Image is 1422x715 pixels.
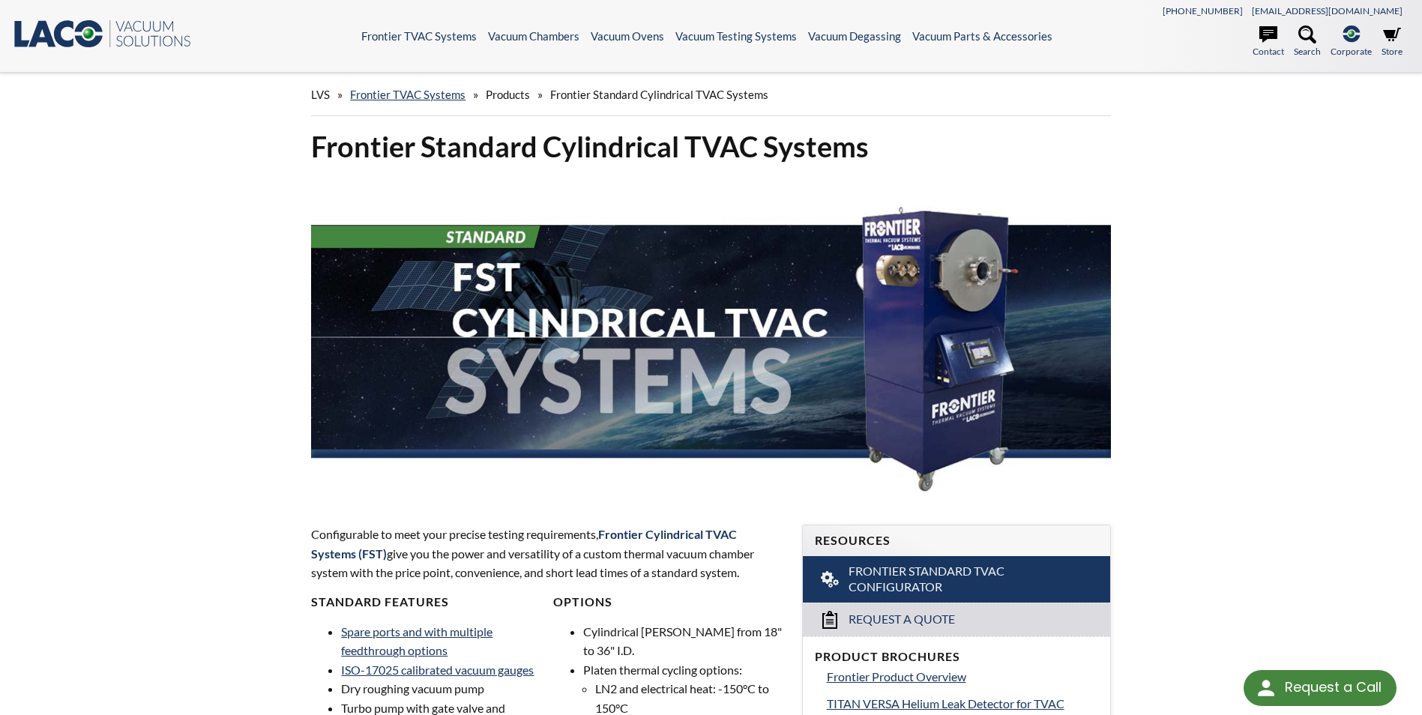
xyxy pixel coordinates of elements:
[827,669,966,684] span: Frontier Product Overview
[311,177,1110,497] img: FST Cylindrical TVAC Systems header
[849,564,1066,595] span: Frontier Standard TVAC Configurator
[341,679,542,699] li: Dry roughing vacuum pump
[849,612,955,627] span: Request a Quote
[341,624,492,658] a: Spare ports and with multiple feedthrough options
[675,29,797,43] a: Vacuum Testing Systems
[808,29,901,43] a: Vacuum Degassing
[827,667,1098,687] a: Frontier Product Overview
[1285,670,1382,705] div: Request a Call
[311,88,330,101] span: LVS
[803,603,1110,636] a: Request a Quote
[1254,676,1278,700] img: round button
[1244,670,1397,706] div: Request a Call
[1331,44,1372,58] span: Corporate
[311,128,1110,165] h1: Frontier Standard Cylindrical TVAC Systems
[1252,5,1403,16] a: [EMAIL_ADDRESS][DOMAIN_NAME]
[486,88,530,101] span: Products
[341,663,534,677] a: ISO-17025 calibrated vacuum gauges
[912,29,1052,43] a: Vacuum Parts & Accessories
[1382,25,1403,58] a: Store
[1253,25,1284,58] a: Contact
[488,29,579,43] a: Vacuum Chambers
[550,88,768,101] span: Frontier Standard Cylindrical TVAC Systems
[311,594,542,610] h4: Standard Features
[583,622,784,660] li: Cylindrical [PERSON_NAME] from 18" to 36" I.D.
[1163,5,1243,16] a: [PHONE_NUMBER]
[591,29,664,43] a: Vacuum Ovens
[311,525,783,582] p: Configurable to meet your precise testing requirements, give you the power and versatility of a c...
[361,29,477,43] a: Frontier TVAC Systems
[1294,25,1321,58] a: Search
[815,533,1098,549] h4: Resources
[803,556,1110,603] a: Frontier Standard TVAC Configurator
[350,88,466,101] a: Frontier TVAC Systems
[553,594,784,610] h4: Options
[815,649,1098,665] h4: Product Brochures
[311,73,1110,116] div: » » »
[311,527,737,561] span: Frontier Cylindrical TVAC Systems (FST)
